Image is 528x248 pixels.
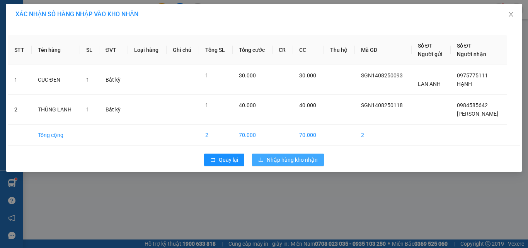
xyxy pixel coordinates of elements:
[99,95,128,125] td: Bất kỳ
[205,102,208,108] span: 1
[204,154,244,166] button: rollbackQuay lại
[418,51,443,57] span: Người gửi
[508,11,514,17] span: close
[418,81,441,87] span: LAN ANH
[7,7,19,15] span: Gửi:
[167,35,199,65] th: Ghi chú
[32,125,80,146] td: Tổng cộng
[205,72,208,79] span: 1
[457,72,488,79] span: 0975775111
[361,102,403,108] span: SGN1408250118
[299,72,316,79] span: 30.000
[457,111,498,117] span: [PERSON_NAME]
[457,81,472,87] span: HẠNH
[128,35,167,65] th: Loại hàng
[99,65,128,95] td: Bất kỳ
[233,35,273,65] th: Tổng cước
[258,157,264,163] span: download
[233,125,273,146] td: 70.000
[15,10,138,18] span: XÁC NHẬN SỐ HÀNG NHẬP VÀO KHO NHẬN
[99,35,128,65] th: ĐVT
[49,51,60,59] span: CC :
[355,35,412,65] th: Mã GD
[418,43,433,49] span: Số ĐT
[199,125,233,146] td: 2
[293,35,324,65] th: CC
[50,33,129,44] div: 0919598277
[324,35,355,65] th: Thu hộ
[299,102,316,108] span: 40.000
[32,35,80,65] th: Tên hàng
[457,43,472,49] span: Số ĐT
[50,7,69,15] span: Nhận:
[239,102,256,108] span: 40.000
[80,35,99,65] th: SL
[210,157,216,163] span: rollback
[252,154,324,166] button: downloadNhập hàng kho nhận
[239,72,256,79] span: 30.000
[8,65,32,95] td: 1
[8,95,32,125] td: 2
[361,72,403,79] span: SGN1408250093
[355,125,412,146] td: 2
[49,49,129,60] div: 20.000
[273,35,293,65] th: CR
[219,156,238,164] span: Quay lại
[199,35,233,65] th: Tổng SL
[50,24,129,33] div: [PERSON_NAME]
[293,125,324,146] td: 70.000
[7,7,45,16] div: Trà Cú
[32,95,80,125] td: THÙNG LẠNH
[500,4,522,26] button: Close
[32,65,80,95] td: CỤC ĐEN
[86,106,89,113] span: 1
[8,35,32,65] th: STT
[267,156,318,164] span: Nhập hàng kho nhận
[457,51,486,57] span: Người nhận
[50,7,129,24] div: [GEOGRAPHIC_DATA]
[86,77,89,83] span: 1
[7,16,45,25] div: HOÀN MỸ
[457,102,488,108] span: 0984585642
